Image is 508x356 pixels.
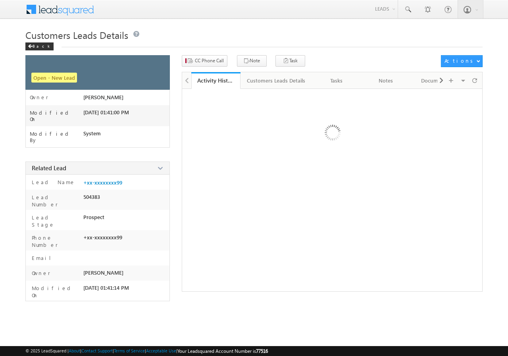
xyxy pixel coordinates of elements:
div: Documents [417,76,453,85]
a: Terms of Service [114,348,145,353]
label: Owner [30,94,48,100]
label: Phone Number [30,234,80,248]
a: Activity History [191,72,241,89]
label: Modified On [30,110,83,122]
label: Modified On [30,285,80,299]
span: Related Lead [32,164,66,172]
div: Tasks [319,76,354,85]
label: Lead Name [30,179,75,186]
span: © 2025 LeadSquared | | | | | [25,347,268,355]
span: 504383 [83,194,100,200]
span: [PERSON_NAME] [83,269,123,276]
button: Note [237,55,267,67]
span: [PERSON_NAME] [83,94,123,100]
a: +xx-xxxxxxxx99 [83,179,122,186]
label: Email [30,254,57,262]
label: Lead Number [30,194,80,208]
div: Activity History [197,77,235,84]
button: CC Phone Call [182,55,227,67]
a: Contact Support [81,348,113,353]
span: Customers Leads Details [25,29,128,41]
a: About [69,348,80,353]
span: Prospect [83,214,104,220]
label: Lead Stage [30,214,80,228]
label: Modified By [30,131,83,143]
span: 77516 [256,348,268,354]
span: Your Leadsquared Account Number is [177,348,268,354]
span: System [83,130,101,137]
a: Tasks [312,72,362,89]
div: Notes [368,76,404,85]
a: Documents [411,72,460,89]
div: Back [25,42,54,50]
a: Notes [362,72,411,89]
span: +xx-xxxxxxxx99 [83,234,122,241]
span: [DATE] 01:41:00 PM [83,109,129,115]
img: Loading ... [291,93,373,175]
li: Activity History [191,72,241,88]
span: [DATE] 01:41:14 PM [83,285,129,291]
div: Customers Leads Details [247,76,305,85]
span: CC Phone Call [195,57,224,64]
button: Actions [441,55,483,67]
div: Actions [444,57,476,64]
a: Acceptable Use [146,348,176,353]
label: Owner [30,269,50,277]
button: Task [275,55,305,67]
span: Open - New Lead [31,73,77,83]
a: Customers Leads Details [241,72,312,89]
